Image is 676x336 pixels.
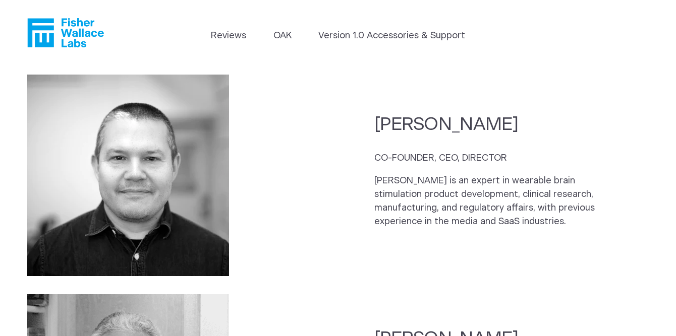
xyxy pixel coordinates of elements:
[27,18,104,47] a: Fisher Wallace
[318,29,465,43] a: Version 1.0 Accessories & Support
[374,174,612,229] p: [PERSON_NAME] is an expert in wearable brain stimulation product development, clinical research, ...
[374,113,612,137] h2: [PERSON_NAME]
[211,29,246,43] a: Reviews
[374,152,612,165] p: CO-FOUNDER, CEO, DIRECTOR
[273,29,292,43] a: OAK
